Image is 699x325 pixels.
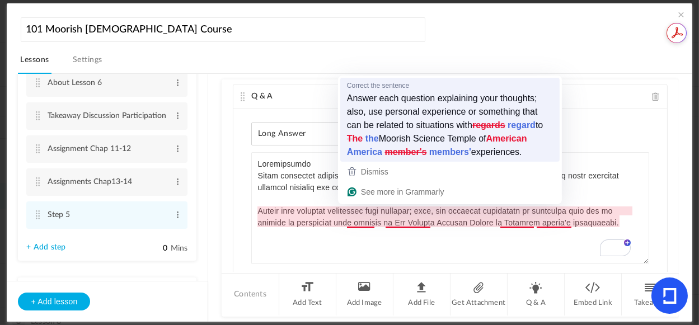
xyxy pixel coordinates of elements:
li: Q & A [508,274,565,315]
button: + Add lesson [18,293,90,310]
span: Q & A [251,92,273,100]
a: + Add step [26,243,65,252]
a: Settings [71,53,105,74]
input: Mins [140,243,168,254]
li: Embed Link [565,274,622,315]
li: Add Image [336,274,393,315]
span: Mins [171,244,188,252]
textarea: To enrich screen reader interactions, please activate Accessibility in Grammarly extension settings [251,152,649,264]
li: Add Text [279,274,336,315]
a: Lessons [18,53,51,74]
li: Takeaway [622,274,679,315]
span: Long Answer [258,129,315,139]
li: Add File [393,274,451,315]
li: Contents [222,274,279,315]
li: Get Attachment [451,274,508,315]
